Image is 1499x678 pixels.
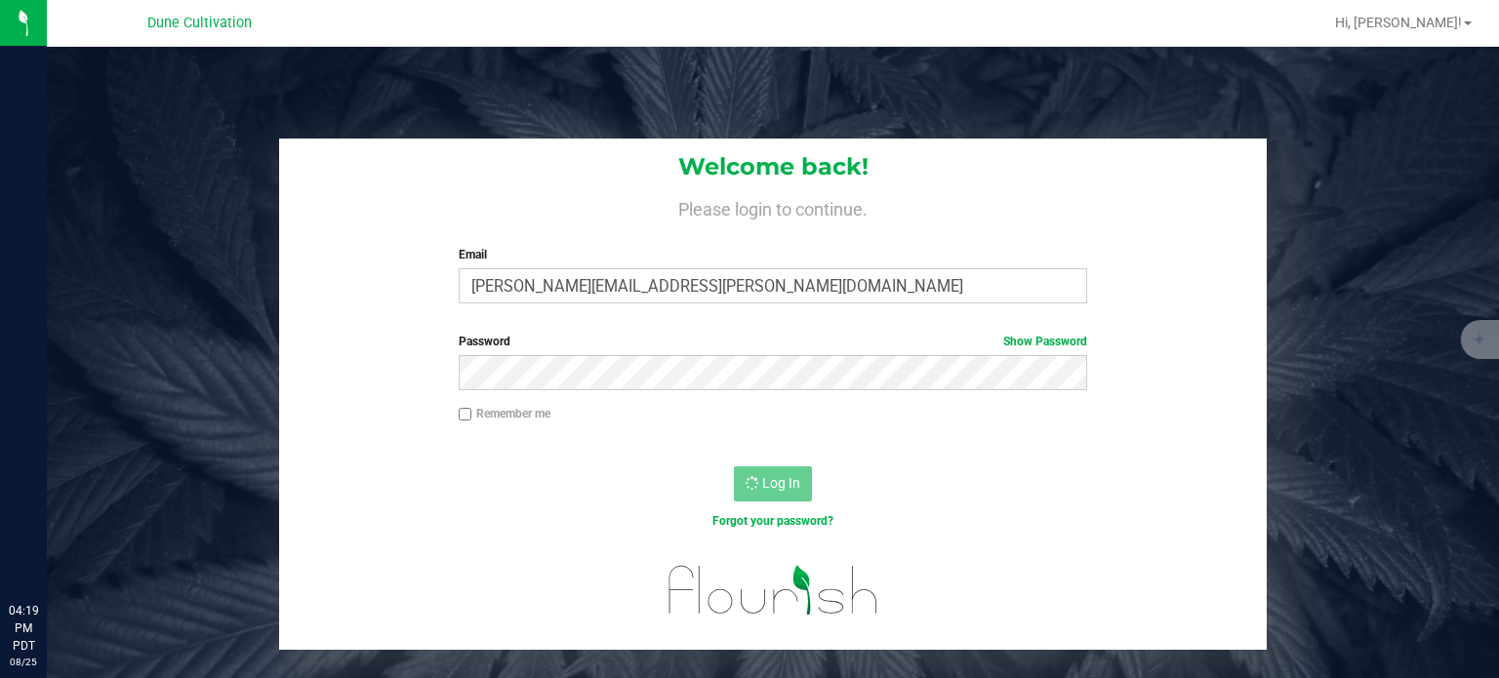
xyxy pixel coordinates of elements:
a: Show Password [1003,335,1087,348]
label: Email [459,246,1088,263]
h1: Welcome back! [279,154,1267,179]
span: Dune Cultivation [147,15,252,31]
h4: Please login to continue. [279,195,1267,219]
p: 04:19 PM PDT [9,602,38,655]
span: Hi, [PERSON_NAME]! [1335,15,1462,30]
span: Log In [762,475,800,491]
img: flourish_logo.svg [650,550,897,629]
input: Remember me [459,408,472,421]
p: 08/25 [9,655,38,669]
button: Log In [734,466,812,501]
span: Password [459,335,510,348]
a: Forgot your password? [712,514,833,528]
label: Remember me [459,405,550,422]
